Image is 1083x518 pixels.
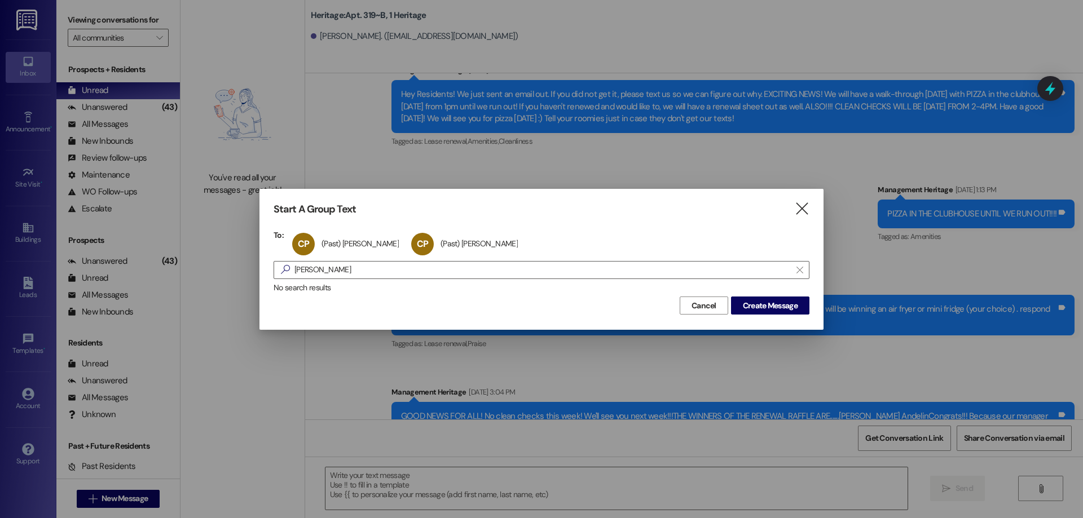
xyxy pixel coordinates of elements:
button: Create Message [731,296,809,315]
h3: To: [274,230,284,240]
i:  [276,264,294,276]
i:  [794,203,809,215]
span: Create Message [743,300,798,312]
button: Clear text [791,262,809,278]
input: Search for any contact or apartment [294,262,791,278]
div: (Past) [PERSON_NAME] [322,238,399,249]
span: CP [298,238,309,250]
div: (Past) [PERSON_NAME] [441,238,518,249]
div: No search results [274,282,809,294]
h3: Start A Group Text [274,203,356,216]
i:  [796,265,803,275]
button: Cancel [680,296,728,315]
span: Cancel [692,300,716,312]
span: CP [417,238,428,250]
